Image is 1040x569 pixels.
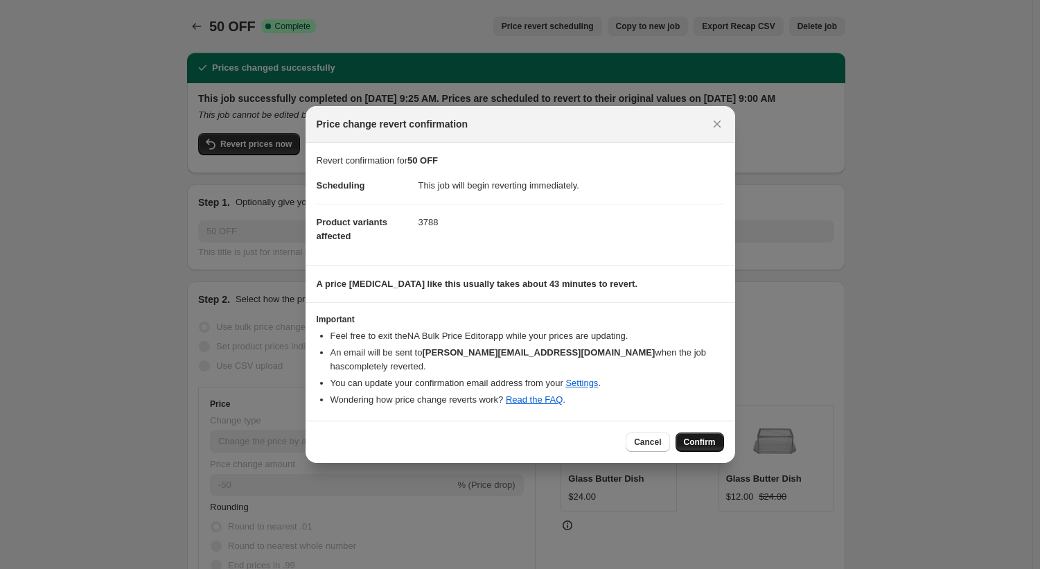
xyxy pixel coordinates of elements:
[330,346,724,374] li: An email will be sent to when the job has completely reverted .
[422,347,655,358] b: [PERSON_NAME][EMAIL_ADDRESS][DOMAIN_NAME]
[676,432,724,452] button: Confirm
[418,168,724,204] dd: This job will begin reverting immediately.
[634,437,661,448] span: Cancel
[330,376,724,390] li: You can update your confirmation email address from your .
[330,329,724,343] li: Feel free to exit the NA Bulk Price Editor app while your prices are updating.
[317,180,365,191] span: Scheduling
[330,393,724,407] li: Wondering how price change reverts work? .
[317,217,388,241] span: Product variants affected
[418,204,724,240] dd: 3788
[317,314,724,325] h3: Important
[684,437,716,448] span: Confirm
[317,154,724,168] p: Revert confirmation for
[506,394,563,405] a: Read the FAQ
[707,114,727,134] button: Close
[317,279,638,289] b: A price [MEDICAL_DATA] like this usually takes about 43 minutes to revert.
[565,378,598,388] a: Settings
[407,155,438,166] b: 50 OFF
[626,432,669,452] button: Cancel
[317,117,468,131] span: Price change revert confirmation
